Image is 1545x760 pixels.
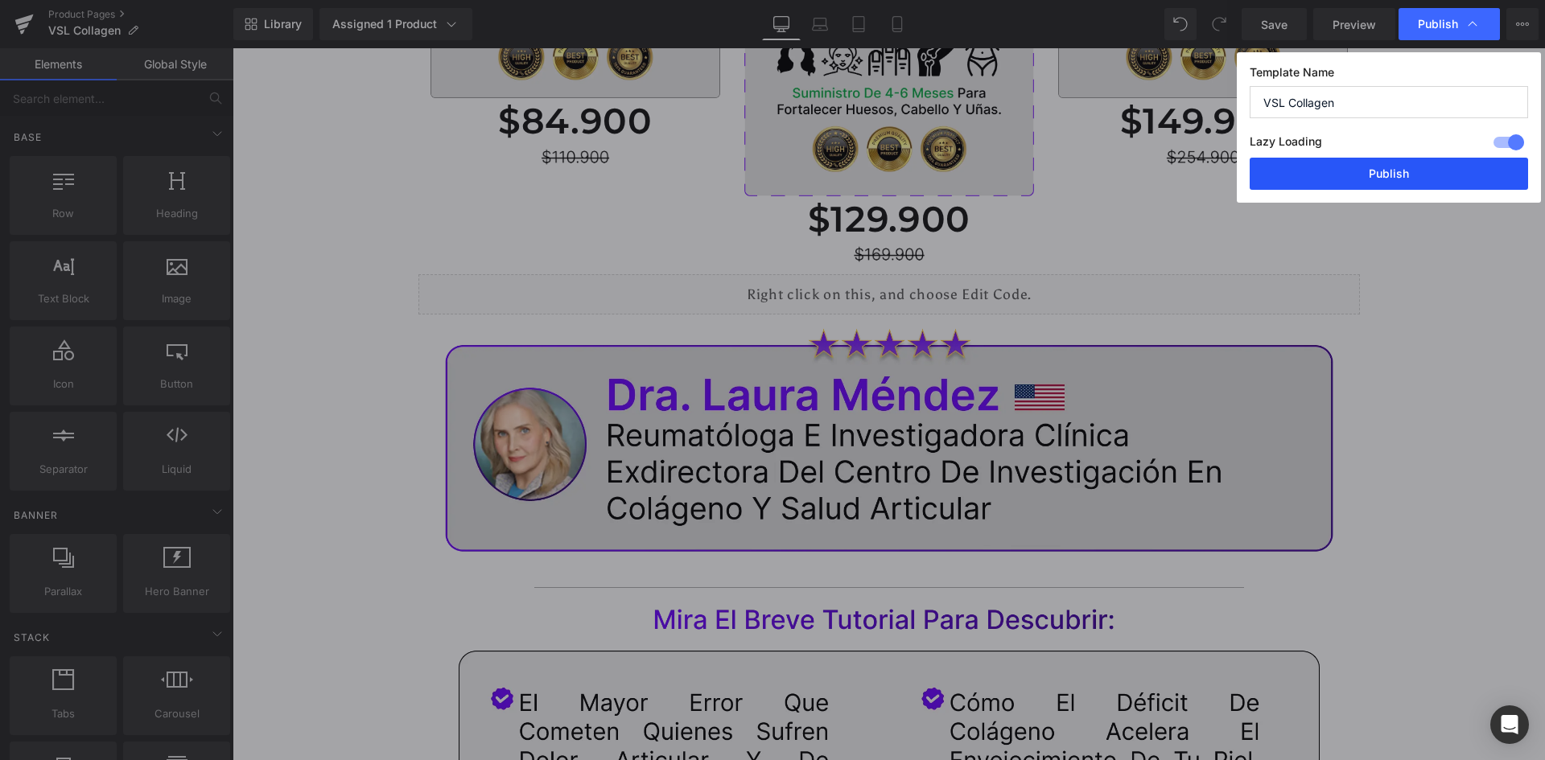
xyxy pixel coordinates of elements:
[1418,17,1458,31] span: Publish
[1250,65,1528,86] label: Template Name
[887,50,1053,93] span: $149.900
[266,50,420,93] span: $84.900
[1250,158,1528,190] button: Publish
[1490,705,1529,744] div: Open Intercom Messenger
[1250,131,1322,158] label: Lazy Loading
[575,148,737,191] span: $129.900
